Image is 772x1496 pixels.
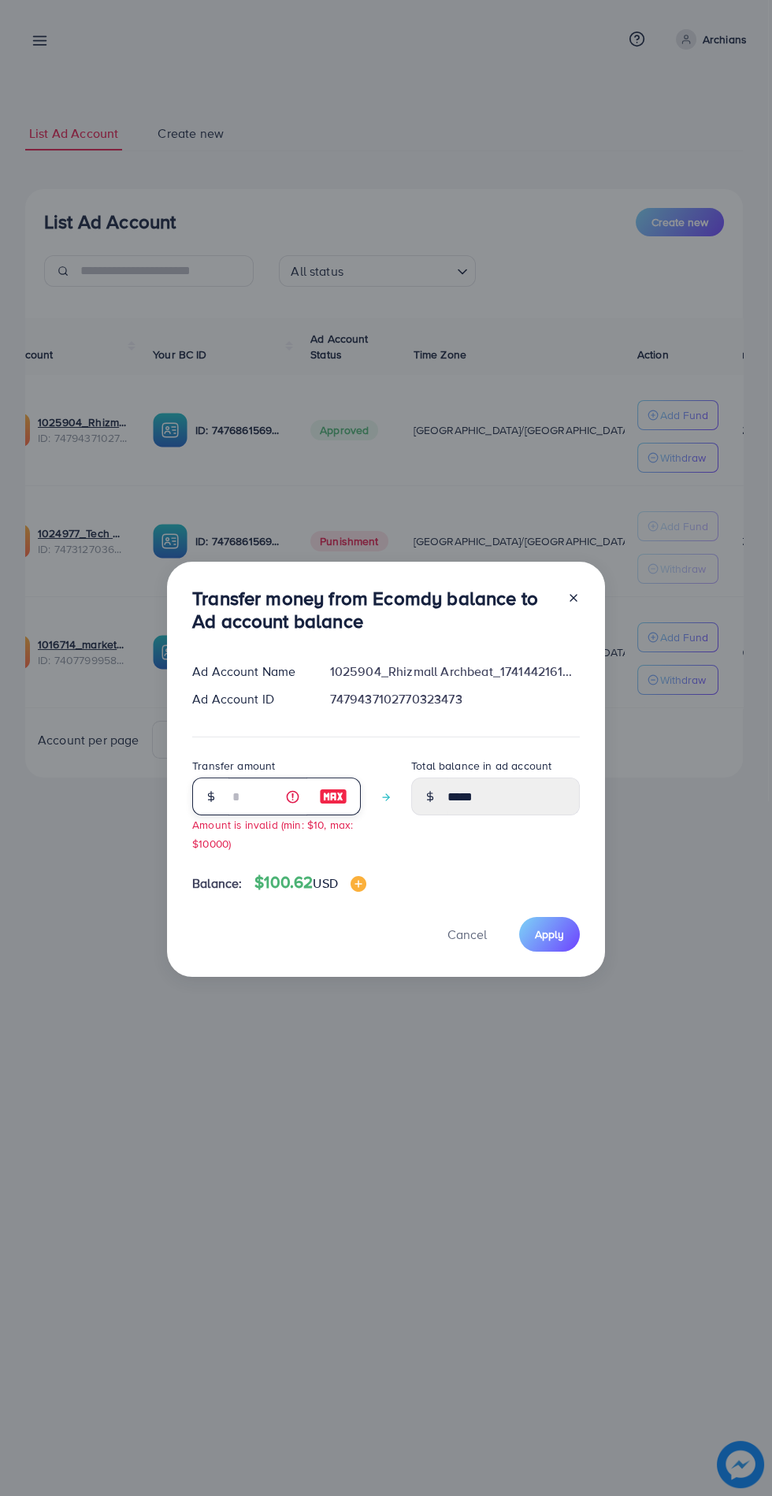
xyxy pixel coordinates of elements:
label: Transfer amount [192,758,275,774]
span: Apply [535,926,564,942]
div: 1025904_Rhizmall Archbeat_1741442161001 [317,663,592,681]
img: image [351,876,366,892]
button: Apply [519,917,580,951]
div: Ad Account ID [180,690,317,708]
h4: $100.62 [254,873,366,893]
span: Cancel [447,926,487,943]
small: Amount is invalid (min: $10, max: $10000) [192,817,353,850]
img: image [319,787,347,806]
span: USD [313,874,337,892]
span: Balance: [192,874,242,893]
div: Ad Account Name [180,663,317,681]
label: Total balance in ad account [411,758,551,774]
div: 7479437102770323473 [317,690,592,708]
h3: Transfer money from Ecomdy balance to Ad account balance [192,587,555,633]
button: Cancel [428,917,507,951]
